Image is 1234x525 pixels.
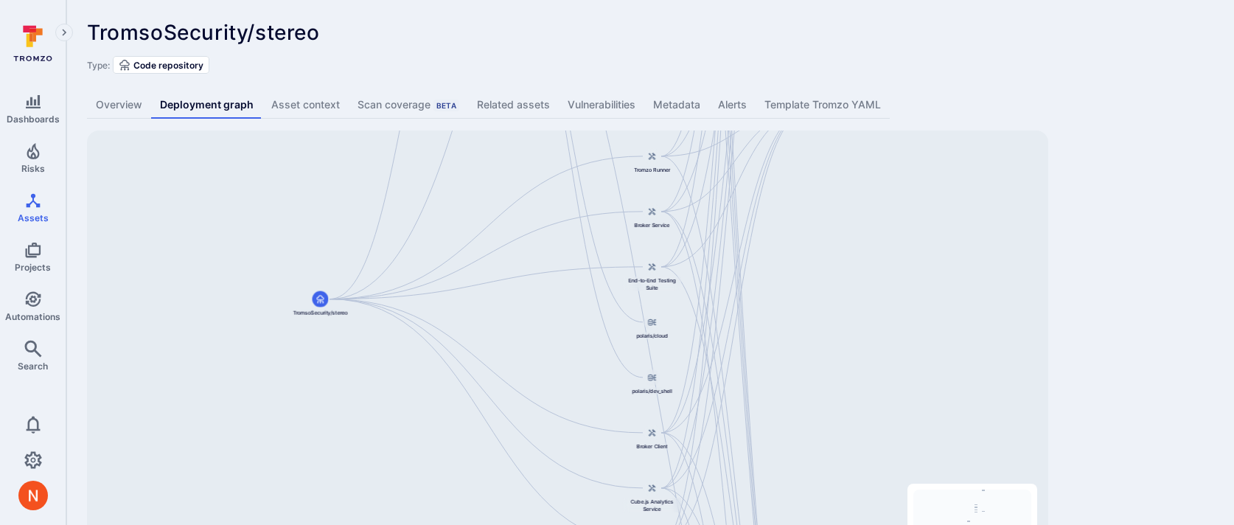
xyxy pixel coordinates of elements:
button: Expand navigation menu [55,24,73,41]
span: Automations [5,311,60,322]
a: Template Tromzo YAML [756,91,890,119]
span: Tromzo Runner [634,166,671,173]
span: End-to-End Testing Suite [623,277,682,291]
i: Expand navigation menu [59,27,69,39]
a: Alerts [709,91,756,119]
span: Code repository [133,60,203,71]
a: Related assets [468,91,559,119]
a: Overview [87,91,151,119]
span: Cube.js Analytics Service [623,498,682,512]
div: Neeren Patki [18,481,48,510]
a: Vulnerabilities [559,91,644,119]
a: Asset context [262,91,349,119]
span: Type: [87,60,110,71]
span: polaris/dev_shell [632,387,672,394]
span: TromsoSecurity/stereo [87,20,320,45]
span: polaris/cloud [636,332,668,339]
span: Projects [15,262,51,273]
a: Deployment graph [151,91,262,119]
span: Risks [21,163,45,174]
span: TromsoSecurity/stereo [293,309,348,316]
span: Dashboards [7,114,60,125]
a: Metadata [644,91,709,119]
div: Asset tabs [87,91,1213,119]
div: Scan coverage [358,97,459,112]
span: Assets [18,212,49,223]
span: Broker Client [637,442,668,450]
span: Search [18,361,48,372]
div: Beta [433,100,459,111]
img: ACg8ocIprwjrgDQnDsNSk9Ghn5p5-B8DpAKWoJ5Gi9syOE4K59tr4Q=s96-c [18,481,48,510]
span: Broker Service [635,221,670,229]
